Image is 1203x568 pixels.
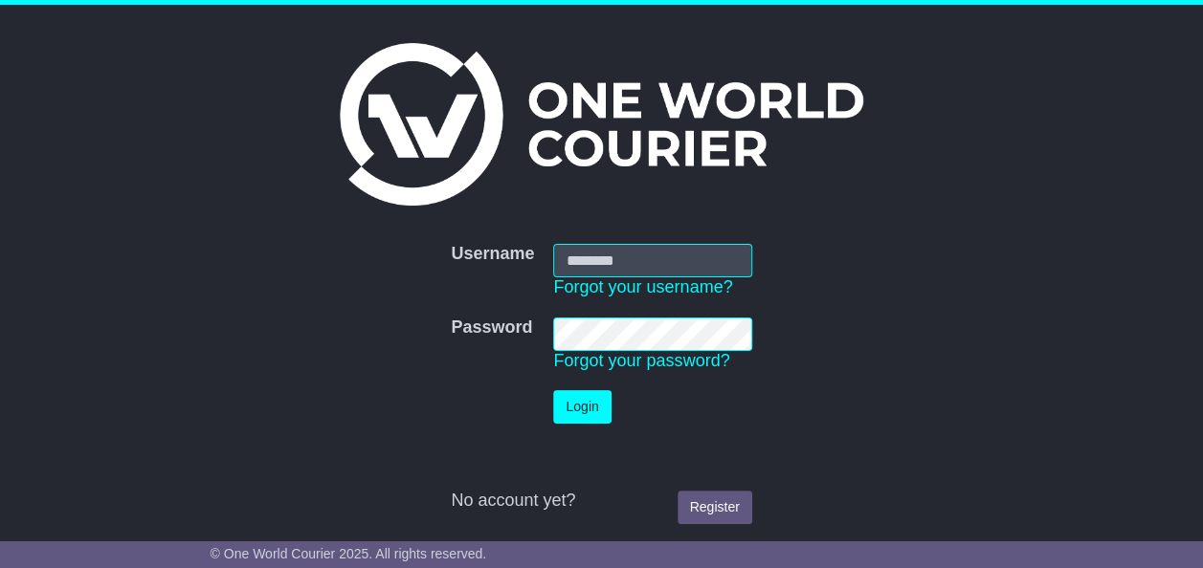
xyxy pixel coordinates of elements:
label: Password [451,317,532,339]
a: Register [678,491,752,524]
span: © One World Courier 2025. All rights reserved. [211,546,487,561]
button: Login [553,390,611,424]
img: One World [340,43,862,206]
a: Forgot your password? [553,351,729,370]
div: No account yet? [451,491,751,512]
label: Username [451,244,534,265]
a: Forgot your username? [553,277,732,296]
